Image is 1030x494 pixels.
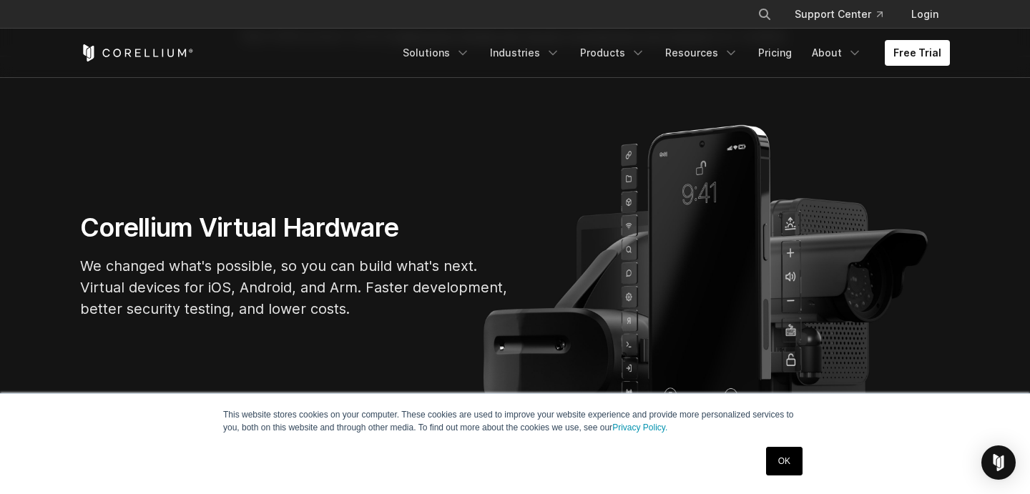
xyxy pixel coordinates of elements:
p: We changed what's possible, so you can build what's next. Virtual devices for iOS, Android, and A... [80,255,509,320]
a: OK [766,447,803,475]
a: Industries [481,40,569,66]
a: Pricing [750,40,800,66]
div: Navigation Menu [394,40,950,66]
a: Login [900,1,950,27]
a: Support Center [783,1,894,27]
h1: Corellium Virtual Hardware [80,212,509,244]
button: Search [752,1,778,27]
div: Open Intercom Messenger [981,445,1016,480]
a: About [803,40,870,66]
a: Free Trial [885,40,950,66]
a: Products [572,40,654,66]
p: This website stores cookies on your computer. These cookies are used to improve your website expe... [223,408,807,434]
a: Privacy Policy. [612,423,667,433]
a: Corellium Home [80,44,194,61]
a: Resources [657,40,747,66]
a: Solutions [394,40,479,66]
div: Navigation Menu [740,1,950,27]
